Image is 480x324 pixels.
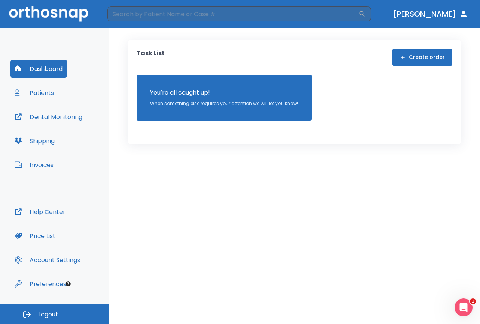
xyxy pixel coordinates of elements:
[470,298,476,304] span: 1
[10,156,58,174] button: Invoices
[10,227,60,245] button: Price List
[107,6,358,21] input: Search by Patient Name or Case #
[150,100,298,107] p: When something else requires your attention we will let you know!
[150,88,298,97] p: You’re all caught up!
[65,280,72,287] div: Tooltip anchor
[10,203,70,221] button: Help Center
[9,6,88,21] img: Orthosnap
[10,84,58,102] button: Patients
[392,49,452,66] button: Create order
[10,132,59,150] button: Shipping
[10,251,85,269] button: Account Settings
[454,298,472,316] iframe: Intercom live chat
[38,310,58,319] span: Logout
[10,108,87,126] button: Dental Monitoring
[136,49,165,66] p: Task List
[10,60,67,78] button: Dashboard
[10,275,71,293] button: Preferences
[390,7,471,21] button: [PERSON_NAME]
